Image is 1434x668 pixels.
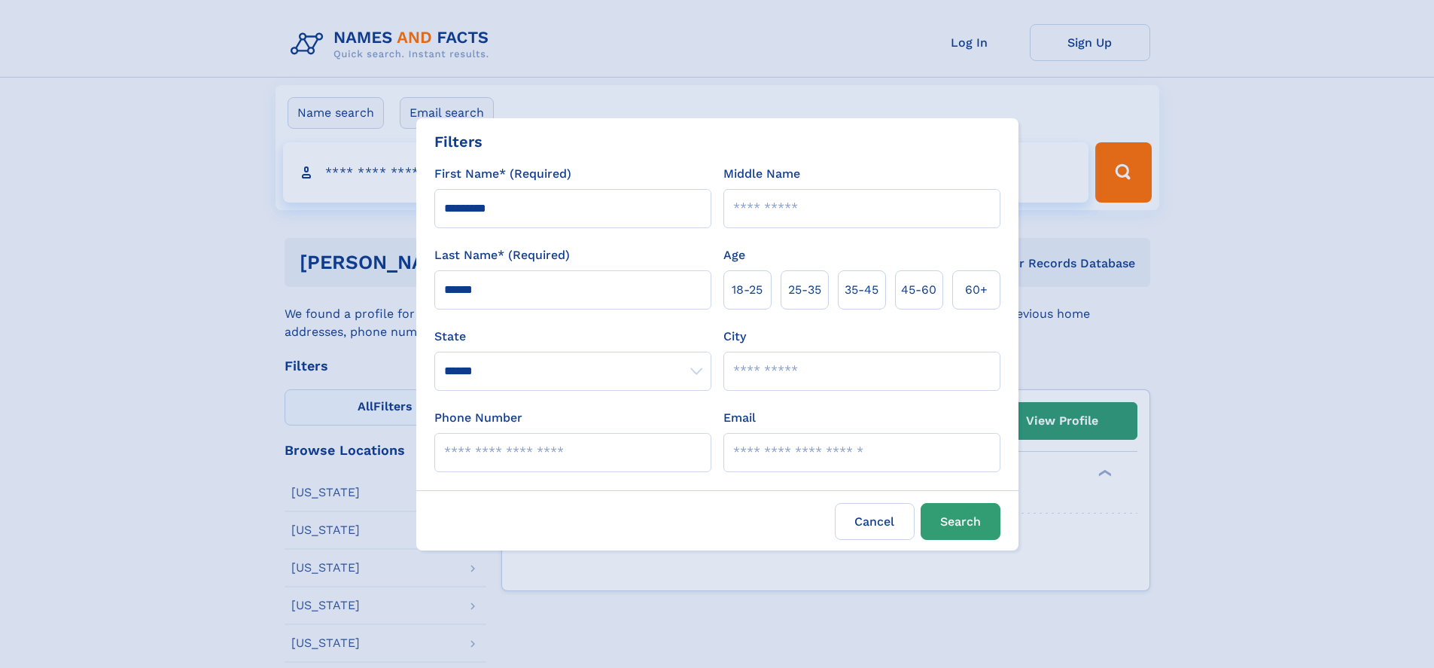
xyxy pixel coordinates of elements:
[723,165,800,183] label: Middle Name
[434,328,711,346] label: State
[434,130,483,153] div: Filters
[434,165,571,183] label: First Name* (Required)
[921,503,1000,540] button: Search
[845,281,878,299] span: 35‑45
[788,281,821,299] span: 25‑35
[723,246,745,264] label: Age
[901,281,936,299] span: 45‑60
[732,281,763,299] span: 18‑25
[835,503,915,540] label: Cancel
[434,409,522,427] label: Phone Number
[723,328,746,346] label: City
[965,281,988,299] span: 60+
[723,409,756,427] label: Email
[434,246,570,264] label: Last Name* (Required)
